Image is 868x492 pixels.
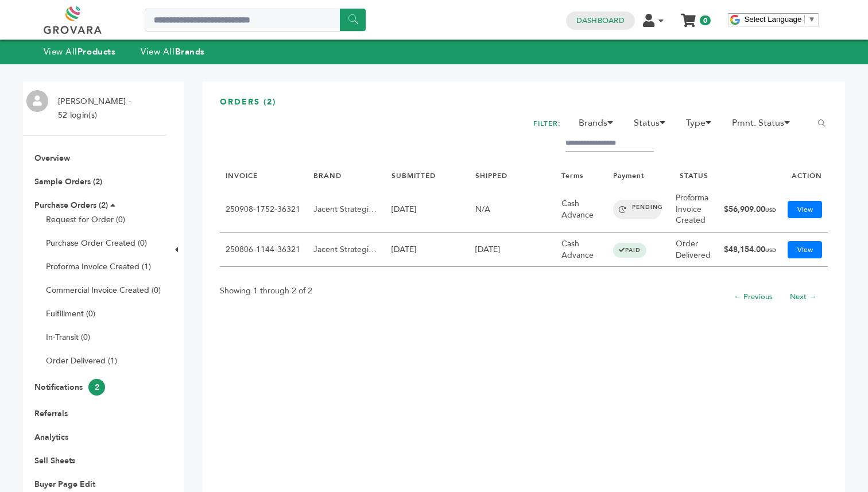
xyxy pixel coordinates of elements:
[46,308,95,319] a: Fulfillment (0)
[744,15,801,24] span: Select Language
[613,243,646,258] span: PAID
[565,135,654,152] input: Filter by keywords
[628,116,678,135] li: Status
[765,207,776,214] span: USD
[145,9,366,32] input: Search a product or brand...
[220,96,828,117] h3: ORDERS (2)
[718,233,782,267] td: $48,154.00
[313,171,342,180] a: BRAND
[386,187,470,233] td: [DATE]
[613,200,661,219] span: PENDING
[308,187,386,233] td: Jacent Strategic Manufacturing, LLC
[220,284,312,298] p: Showing 1 through 2 of 2
[804,15,805,24] span: ​
[175,46,205,57] strong: Brands
[670,165,718,187] th: STATUS
[613,171,645,180] a: Payment
[52,95,134,122] li: [PERSON_NAME] - 52 login(s)
[788,241,822,258] a: View
[782,165,828,187] th: ACTION
[386,233,470,267] td: [DATE]
[790,292,816,302] a: Next →
[34,382,105,393] a: Notifications2
[34,176,102,187] a: Sample Orders (2)
[46,238,147,249] a: Purchase Order Created (0)
[576,16,625,26] a: Dashboard
[88,379,105,396] span: 2
[680,116,724,135] li: Type
[734,292,773,302] a: ← Previous
[46,285,161,296] a: Commercial Invoice Created (0)
[470,233,556,267] td: [DATE]
[670,187,718,233] td: Proforma Invoice Created
[561,171,583,180] a: Terms
[77,46,115,57] strong: Products
[46,214,125,225] a: Request for Order (0)
[34,200,108,211] a: Purchase Orders (2)
[470,187,556,233] td: N/A
[226,204,300,215] a: 250908-1752-36321
[475,171,507,180] a: SHIPPED
[34,432,68,443] a: Analytics
[34,479,95,490] a: Buyer Page Edit
[46,355,117,366] a: Order Delivered (1)
[308,233,386,267] td: Jacent Strategic Manufacturing, LLC
[34,153,70,164] a: Overview
[34,455,75,466] a: Sell Sheets
[788,201,822,218] a: View
[533,116,561,131] h2: FILTER:
[44,46,116,57] a: View AllProducts
[765,247,776,254] span: USD
[26,90,48,112] img: profile.png
[46,261,151,272] a: Proforma Invoice Created (1)
[744,15,815,24] a: Select Language​
[392,171,436,180] a: SUBMITTED
[226,244,300,255] a: 250806-1144-36321
[573,116,626,135] li: Brands
[726,116,803,135] li: Pmnt. Status
[808,15,815,24] span: ▼
[556,187,607,233] td: Cash Advance
[556,233,607,267] td: Cash Advance
[46,332,90,343] a: In-Transit (0)
[700,16,711,25] span: 0
[141,46,205,57] a: View AllBrands
[681,10,695,22] a: My Cart
[670,233,718,267] td: Order Delivered
[718,187,782,233] td: $56,909.00
[226,171,258,180] a: INVOICE
[34,408,68,419] a: Referrals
